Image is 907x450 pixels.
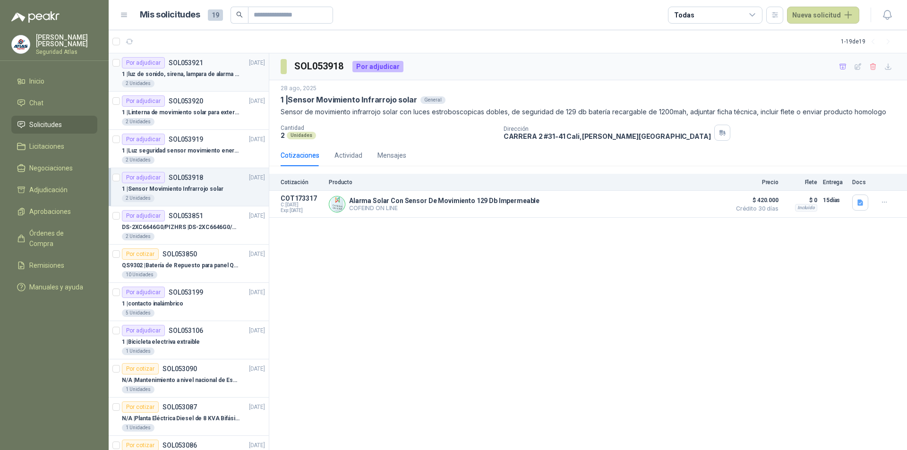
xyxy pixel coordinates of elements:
div: 1 Unidades [122,348,154,355]
p: Cotización [281,179,323,186]
span: Chat [29,98,43,108]
div: 1 Unidades [122,424,154,432]
p: Precio [731,179,779,186]
p: 1 | Bicicleta electriva extraible [122,338,200,347]
p: CARRERA 2 #31-41 Cali , [PERSON_NAME][GEOGRAPHIC_DATA] [504,132,711,140]
span: Remisiones [29,260,64,271]
p: [DATE] [249,135,265,144]
p: [DATE] [249,173,265,182]
div: Por adjudicar [122,134,165,145]
p: [DATE] [249,59,265,68]
a: Adjudicación [11,181,97,199]
span: $ 420.000 [731,195,779,206]
p: Flete [784,179,817,186]
div: Todas [674,10,694,20]
a: Manuales y ayuda [11,278,97,296]
p: Cantidad [281,125,496,131]
a: Solicitudes [11,116,97,134]
span: 19 [208,9,223,21]
p: SOL053106 [169,327,203,334]
p: SOL053920 [169,98,203,104]
p: 1 | contacto inalámbrico [122,299,183,308]
p: [DATE] [249,365,265,374]
p: 1 | Linterna de movimiento solar para exteriores con 77 leds [122,108,240,117]
p: N/A | Planta Eléctrica Diesel de 8 KVA Bifásica [122,414,240,423]
a: Por adjudicarSOL053851[DATE] DS-2XC6646G0/PIZHRS |DS-2XC6646G0/PIZHRS(2.8-12mm)(O-STD)2 Unidades [109,206,269,245]
a: Remisiones [11,256,97,274]
p: Dirección [504,126,711,132]
p: Sensor de movimiento infrarrojo solar con luces estroboscopicas dobles, de seguridad de 129 db ba... [281,107,896,117]
a: Por adjudicarSOL053919[DATE] 1 |Luz seguridad sensor movimiento energia solar2 Unidades [109,130,269,168]
p: 28 ago, 2025 [281,84,317,93]
div: Por cotizar [122,401,159,413]
div: Mensajes [377,150,406,161]
p: [DATE] [249,441,265,450]
a: Por cotizarSOL053090[DATE] N/A |Mantenimiento a nivel nacional de Esclusas de Seguridad1 Unidades [109,359,269,398]
h3: SOL053918 [294,59,345,74]
p: Producto [329,179,726,186]
div: Por adjudicar [352,61,403,72]
div: General [420,96,445,104]
span: Crédito 30 días [731,206,779,212]
span: search [236,11,243,18]
span: Adjudicación [29,185,68,195]
p: COT173317 [281,195,323,202]
p: SOL053919 [169,136,203,143]
span: Licitaciones [29,141,64,152]
button: Nueva solicitud [787,7,859,24]
p: Docs [852,179,871,186]
span: Aprobaciones [29,206,71,217]
span: C: [DATE] [281,202,323,208]
span: Órdenes de Compra [29,228,88,249]
img: Company Logo [12,35,30,53]
a: Por cotizarSOL053850[DATE] QS9302 |Batería de Repuesto para panel Qolsys QS930210 Unidades [109,245,269,283]
div: 2 Unidades [122,195,154,202]
p: 1 | Luz seguridad sensor movimiento energia solar [122,146,240,155]
p: Entrega [823,179,847,186]
p: 2 [281,131,285,139]
a: Por adjudicarSOL053918[DATE] 1 |Sensor Movimiento Infrarrojo solar2 Unidades [109,168,269,206]
p: SOL053918 [169,174,203,181]
p: [DATE] [249,326,265,335]
div: Por cotizar [122,363,159,374]
div: 1 Unidades [122,386,154,393]
a: Por adjudicarSOL053921[DATE] 1 |luz de sonido, sirena, lampara de alarma solar2 Unidades [109,53,269,92]
a: Aprobaciones [11,203,97,221]
p: 1 | Sensor Movimiento Infrarrojo solar [281,95,417,105]
a: Por cotizarSOL053087[DATE] N/A |Planta Eléctrica Diesel de 8 KVA Bifásica1 Unidades [109,398,269,436]
div: 2 Unidades [122,233,154,240]
p: SOL053199 [169,289,203,296]
p: 1 | Sensor Movimiento Infrarrojo solar [122,185,223,194]
a: Licitaciones [11,137,97,155]
span: Exp: [DATE] [281,208,323,213]
p: SOL053090 [163,365,197,372]
div: Actividad [334,150,362,161]
div: Por cotizar [122,248,159,260]
p: COFEIND ON LINE [349,204,539,212]
div: Por adjudicar [122,287,165,298]
p: Alarma Solar Con Sensor De Movimiento 129 Db Impermeable [349,197,539,204]
div: Incluido [795,204,817,212]
p: SOL053921 [169,59,203,66]
div: Unidades [287,132,316,139]
div: Por adjudicar [122,172,165,183]
div: Por adjudicar [122,210,165,221]
p: [PERSON_NAME] [PERSON_NAME] [36,34,97,47]
a: Por adjudicarSOL053920[DATE] 1 |Linterna de movimiento solar para exteriores con 77 leds2 Unidades [109,92,269,130]
a: Negociaciones [11,159,97,177]
span: Solicitudes [29,119,62,130]
img: Company Logo [329,196,345,212]
div: Por adjudicar [122,95,165,107]
p: [DATE] [249,97,265,106]
p: N/A | Mantenimiento a nivel nacional de Esclusas de Seguridad [122,376,240,385]
div: 5 Unidades [122,309,154,317]
div: Por adjudicar [122,57,165,68]
a: Por adjudicarSOL053106[DATE] 1 |Bicicleta electriva extraible1 Unidades [109,321,269,359]
div: 2 Unidades [122,80,154,87]
p: Seguridad Atlas [36,49,97,55]
span: Inicio [29,76,44,86]
a: Órdenes de Compra [11,224,97,253]
p: QS9302 | Batería de Repuesto para panel Qolsys QS9302 [122,261,240,270]
p: $ 0 [784,195,817,206]
h1: Mis solicitudes [140,8,200,22]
